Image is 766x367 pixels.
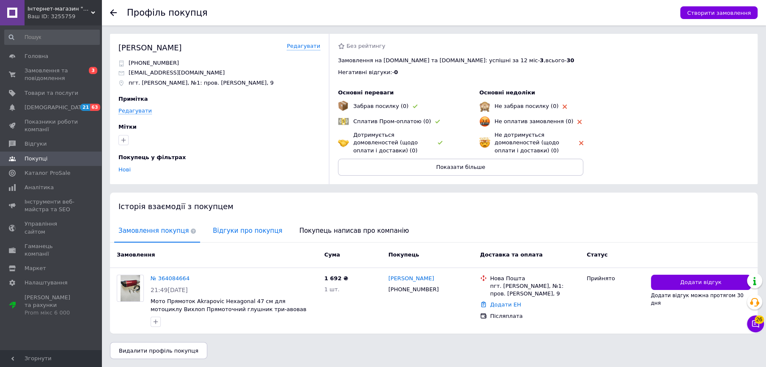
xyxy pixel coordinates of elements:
a: Нові [118,166,131,173]
span: Мітки [118,124,137,130]
span: [DEMOGRAPHIC_DATA] [25,104,87,111]
img: Фото товару [121,275,140,301]
a: Редагувати [118,108,152,114]
span: Створити замовлення [687,10,751,16]
span: Замовлення покупця [114,220,200,242]
a: Редагувати [287,42,320,50]
span: Дотримується домовленостей (щодо оплати і доставки) (0) [353,132,418,153]
span: 21 [80,104,90,111]
div: Покупець у фільтрах [118,154,318,161]
span: 30 [566,57,574,63]
span: Не забрав посилку (0) [494,103,558,109]
p: пгт. [PERSON_NAME], №1: пров. [PERSON_NAME], 9 [129,79,274,87]
span: Покупець написав про компанію [295,220,413,242]
span: Сплатив Пром-оплатою (0) [353,118,431,124]
button: Показати більше [338,159,583,176]
span: Додати відгук можна протягом 30 дня [651,292,744,306]
span: Основні переваги [338,89,394,96]
h1: Профіль покупця [127,8,208,18]
div: Прийнято [587,275,644,282]
div: Повернутися назад [110,9,117,16]
span: Товари та послуги [25,89,78,97]
span: 21:49[DATE] [151,287,188,293]
button: Видалити профіль покупця [110,342,207,359]
img: rating-tag-type [438,141,442,145]
button: Чат з покупцем26 [747,315,764,332]
span: Інтернет-магазин "doitshop" [27,5,91,13]
span: Інструменти веб-майстра та SEO [25,198,78,213]
span: Головна [25,52,48,60]
img: emoji [479,137,490,148]
span: Негативні відгуки: - [338,69,394,75]
img: emoji [338,137,349,148]
span: Аналітика [25,184,54,191]
div: Ваш ID: 3255759 [27,13,102,20]
span: 1 692 ₴ [324,275,348,281]
div: Післяплата [490,312,580,320]
span: Покупці [25,155,47,163]
span: Без рейтингу [346,43,385,49]
span: Примітка [118,96,148,102]
a: Фото товару [117,275,144,302]
span: Відгуки [25,140,47,148]
span: Забрав посилку (0) [353,103,409,109]
span: Додати відгук [680,279,722,287]
span: Показники роботи компанії [25,118,78,133]
a: № 364084664 [151,275,189,281]
input: Пошук [4,30,100,45]
span: 3 [89,67,97,74]
span: Cума [324,251,340,258]
div: Нова Пошта [490,275,580,282]
img: emoji [338,116,349,127]
span: Налаштування [25,279,68,287]
a: Додати ЕН [490,301,521,308]
span: Замовлення та повідомлення [25,67,78,82]
span: Гаманець компанії [25,243,78,258]
span: Відгуки про покупця [209,220,286,242]
p: [EMAIL_ADDRESS][DOMAIN_NAME] [129,69,225,77]
span: 1 шт. [324,286,340,292]
a: Мото Прямоток Akrapovic Hexagonal 47 см для мотоциклу Вихлоп Прямоточний глушник три-авовав 470 мм [151,298,306,320]
span: Доставка та оплата [480,251,543,258]
span: Видалити профіль покупця [119,348,198,354]
p: [PHONE_NUMBER] [129,59,179,67]
button: Додати відгук [651,275,751,290]
span: Основні недоліки [479,89,535,96]
span: Замовлення на [DOMAIN_NAME] та [DOMAIN_NAME]: успішні за 12 міс - , всього - [338,57,574,63]
span: 26 [755,315,764,324]
div: [PERSON_NAME] [118,42,182,53]
img: rating-tag-type [577,120,582,124]
div: [PHONE_NUMBER] [387,284,440,295]
span: [PERSON_NAME] та рахунки [25,294,78,317]
span: Маркет [25,265,46,272]
img: rating-tag-type [435,120,440,124]
span: Управління сайтом [25,220,78,235]
img: emoji [338,101,348,111]
span: Статус [587,251,608,258]
span: 0 [394,69,398,75]
span: Не оплатив замовлення (0) [494,118,573,124]
span: Показати більше [436,164,485,170]
img: emoji [479,101,490,112]
img: rating-tag-type [413,105,417,108]
span: Історія взаємодії з покупцем [118,202,233,211]
div: пгт. [PERSON_NAME], №1: пров. [PERSON_NAME], 9 [490,282,580,298]
button: Створити замовлення [680,6,758,19]
span: 63 [90,104,100,111]
img: rating-tag-type [563,105,567,109]
span: Покупець [388,251,419,258]
img: emoji [479,116,490,127]
div: Prom мікс 6 000 [25,309,78,317]
span: Каталог ProSale [25,169,70,177]
span: Замовлення [117,251,155,258]
img: rating-tag-type [579,141,583,145]
a: [PERSON_NAME] [388,275,434,283]
span: Не дотримується домовленостей (щодо оплати і доставки) (0) [494,132,559,153]
span: 3 [540,57,544,63]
